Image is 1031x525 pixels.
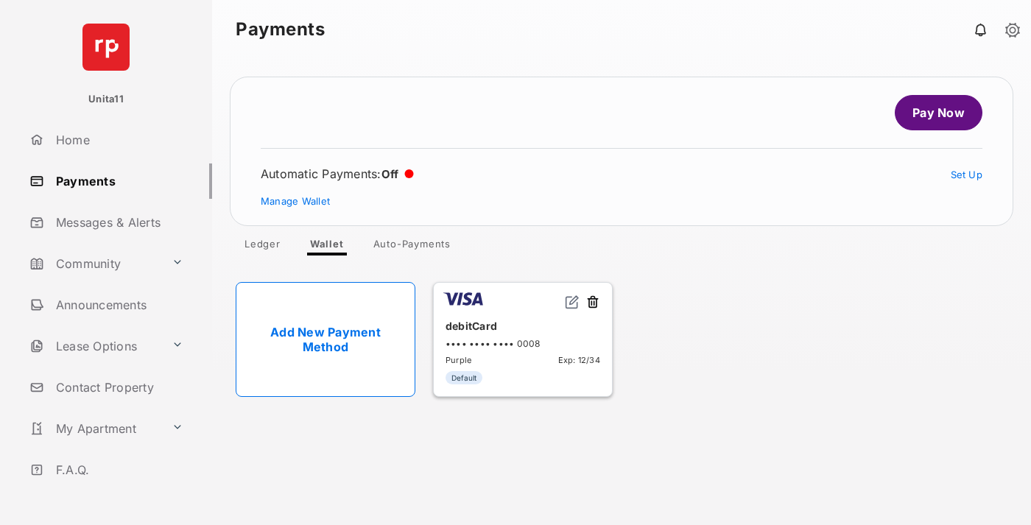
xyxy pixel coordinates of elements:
a: Wallet [298,238,356,256]
a: Announcements [24,287,212,323]
a: Contact Property [24,370,212,405]
img: svg+xml;base64,PHN2ZyB2aWV3Qm94PSIwIDAgMjQgMjQiIHdpZHRoPSIxNiIgaGVpZ2h0PSIxNiIgZmlsbD0ibm9uZSIgeG... [565,295,580,309]
p: Unita11 [88,92,124,107]
strong: Payments [236,21,325,38]
a: Add New Payment Method [236,282,415,397]
a: Manage Wallet [261,195,330,207]
span: Exp: 12/34 [558,355,600,365]
img: svg+xml;base64,PHN2ZyB4bWxucz0iaHR0cDovL3d3dy53My5vcmcvMjAwMC9zdmciIHdpZHRoPSI2NCIgaGVpZ2h0PSI2NC... [82,24,130,71]
span: Off [381,167,399,181]
a: Home [24,122,212,158]
a: Lease Options [24,328,166,364]
a: Community [24,246,166,281]
div: debitCard [446,314,600,338]
a: My Apartment [24,411,166,446]
div: •••• •••• •••• 0008 [446,338,600,349]
div: Automatic Payments : [261,166,414,181]
span: Purple [446,355,472,365]
a: Payments [24,163,212,199]
a: Ledger [233,238,292,256]
a: Auto-Payments [362,238,462,256]
a: F.A.Q. [24,452,212,487]
a: Messages & Alerts [24,205,212,240]
a: Set Up [951,169,983,180]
